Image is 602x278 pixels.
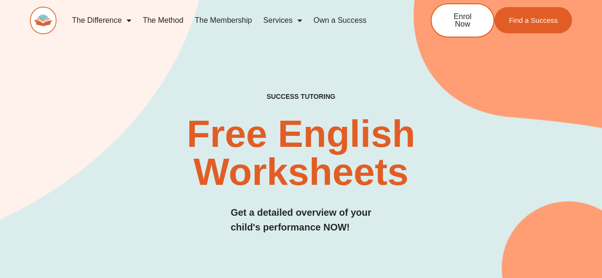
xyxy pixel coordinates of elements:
[509,17,558,24] span: Find a Success
[189,10,257,31] a: The Membership
[66,10,137,31] a: The Difference
[257,10,307,31] a: Services
[446,13,479,28] span: Enrol Now
[221,93,381,101] h4: SUCCESS TUTORING​
[137,10,189,31] a: The Method
[308,10,372,31] a: Own a Success
[66,10,399,31] nav: Menu
[122,115,480,191] h2: Free English Worksheets​
[494,7,572,33] a: Find a Success
[431,3,494,38] a: Enrol Now
[231,205,372,235] h3: Get a detailed overview of your child's performance NOW!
